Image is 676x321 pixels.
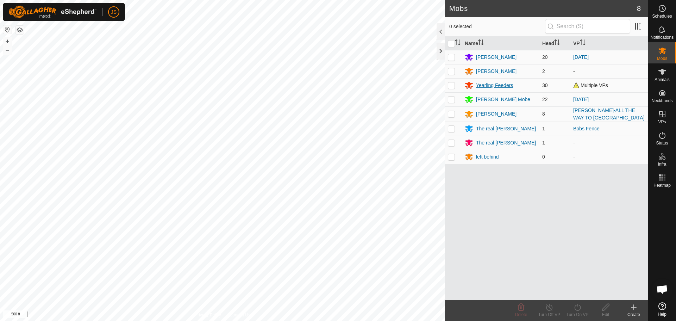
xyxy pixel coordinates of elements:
span: 0 selected [449,23,545,30]
span: 1 [542,140,545,146]
a: [PERSON_NAME]-ALL THE WAY TO [GEOGRAPHIC_DATA] [573,107,645,121]
p-sorticon: Activate to sort [554,41,560,46]
button: + [3,37,12,45]
th: VP [570,37,648,50]
span: Heatmap [653,183,671,187]
span: Status [656,141,668,145]
button: Reset Map [3,25,12,34]
span: Mobs [657,56,667,61]
div: Edit [591,311,620,318]
span: Help [658,312,666,316]
span: 8 [637,3,641,14]
a: [DATE] [573,97,589,102]
td: - [570,136,648,150]
div: Create [620,311,648,318]
a: Contact Us [230,312,250,318]
th: Head [539,37,570,50]
a: Bobs Fence [573,126,600,131]
div: The real [PERSON_NAME] [476,139,536,147]
p-sorticon: Activate to sort [455,41,461,46]
span: 22 [542,97,548,102]
span: Neckbands [651,99,672,103]
span: Infra [658,162,666,166]
td: - [570,64,648,78]
span: Animals [655,78,670,82]
span: 2 [542,68,545,74]
img: Gallagher Logo [8,6,96,18]
a: Help [648,300,676,319]
span: 30 [542,82,548,88]
div: [PERSON_NAME] Mobe [476,96,530,103]
button: Map Layers [15,26,24,34]
span: JS [111,8,117,16]
h2: Mobs [449,4,637,13]
span: Notifications [651,35,674,39]
a: [DATE] [573,54,589,60]
div: Turn Off VP [535,311,563,318]
div: [PERSON_NAME] [476,110,517,118]
div: [PERSON_NAME] [476,68,517,75]
span: 0 [542,154,545,160]
button: – [3,46,12,55]
span: Multiple VPs [573,82,608,88]
td: - [570,150,648,164]
span: Schedules [652,14,672,18]
input: Search (S) [545,19,630,34]
a: Privacy Policy [195,312,221,318]
span: 8 [542,111,545,117]
p-sorticon: Activate to sort [580,41,586,46]
span: VPs [658,120,666,124]
span: 20 [542,54,548,60]
div: [PERSON_NAME] [476,54,517,61]
div: The real [PERSON_NAME] [476,125,536,132]
span: Delete [515,312,527,317]
p-sorticon: Activate to sort [478,41,484,46]
th: Name [462,37,539,50]
div: Turn On VP [563,311,591,318]
div: left behind [476,153,499,161]
div: Open chat [652,279,673,300]
div: Yearling Feeders [476,82,513,89]
span: 1 [542,126,545,131]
